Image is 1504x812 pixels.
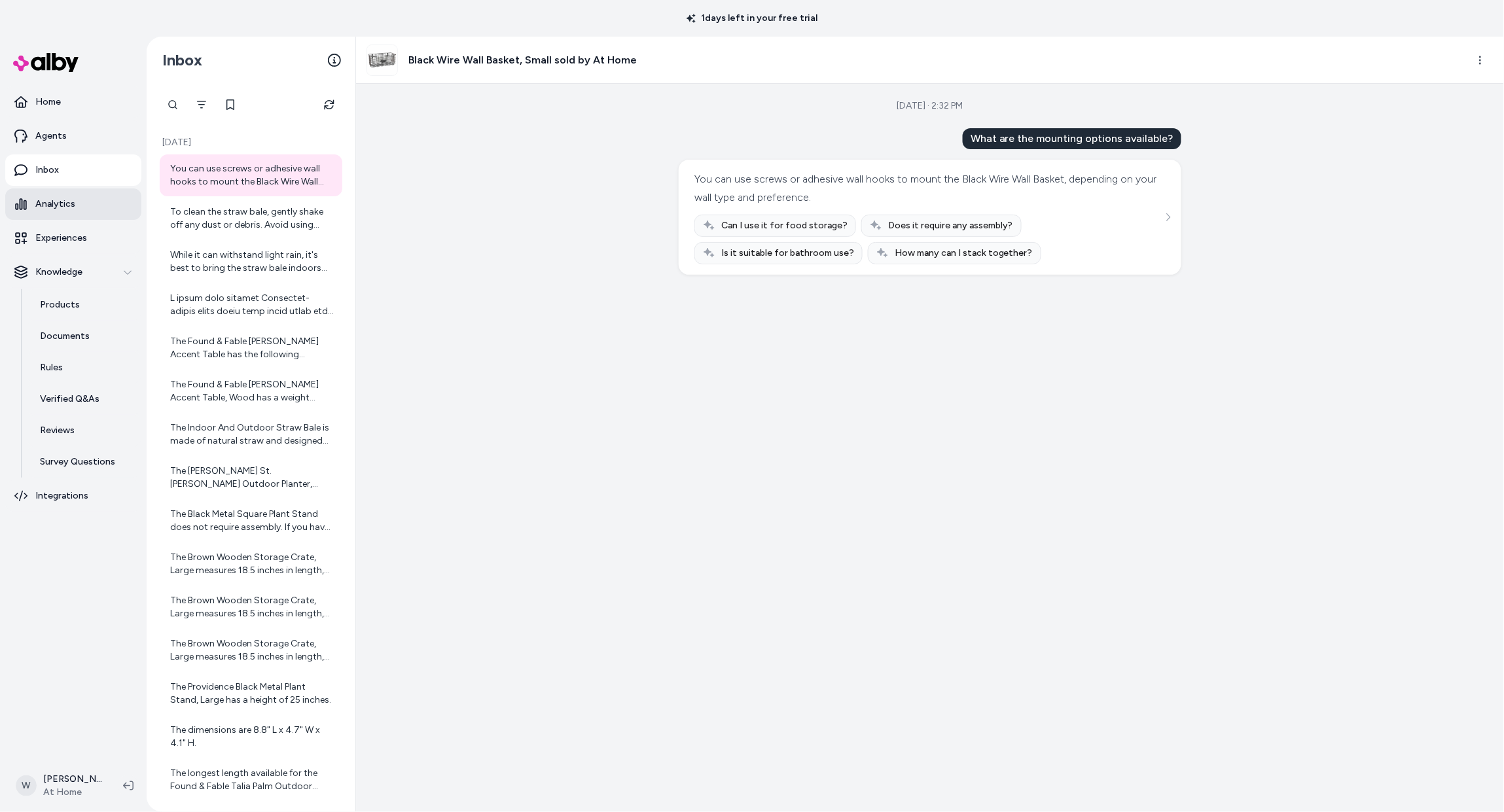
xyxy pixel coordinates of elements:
a: The dimensions are 8.8" L x 4.7" W x 4.1" H. [160,716,342,758]
a: The Brown Wooden Storage Crate, Large measures 18.5 inches in length, 13.5 inches in width, and 5... [160,629,342,671]
a: The Brown Wooden Storage Crate, Large measures 18.5 inches in length, 13.5 inches in width, and 5... [160,543,342,585]
p: Analytics [35,198,75,211]
p: Inbox [35,164,59,177]
a: Reviews [27,415,141,446]
a: Integrations [5,480,141,512]
div: While it can withstand light rain, it's best to bring the straw bale indoors during heavy rain to... [170,249,334,275]
button: Knowledge [5,256,141,288]
p: Integrations [35,489,88,503]
div: The Brown Wooden Storage Crate, Large measures 18.5 inches in length, 13.5 inches in width, and 5... [170,637,334,663]
div: The Providence Black Metal Plant Stand, Large has a height of 25 inches. [170,680,334,707]
span: How many can I stack together? [895,247,1033,260]
a: The longest length available for the Found & Fable Talia Palm Outdoor Wicker Settee Cushion is 43... [160,759,342,801]
div: The dimensions are 8.8" L x 4.7" W x 4.1" H. [170,724,334,750]
div: The Brown Wooden Storage Crate, Large measures 18.5 inches in length, 13.5 inches in width, and 5... [170,594,334,620]
p: Reviews [40,424,75,437]
a: The [PERSON_NAME] St. [PERSON_NAME] Outdoor Planter, Small weighs 9.0 lbs. [160,457,342,499]
span: At Home [43,786,102,799]
div: The Brown Wooden Storage Crate, Large measures 18.5 inches in length, 13.5 inches in width, and 5... [170,551,334,577]
button: Filter [188,92,215,118]
img: black-metal-wire-wall-basket-small.jpg [367,45,397,75]
div: To clean the straw bale, gently shake off any dust or debris. Avoid using water, as it may damage... [170,205,334,232]
div: The Black Metal Square Plant Stand does not require assembly. If you have any other questions abo... [170,508,334,534]
button: Refresh [316,92,342,118]
div: The longest length available for the Found & Fable Talia Palm Outdoor Wicker Settee Cushion is 43... [170,767,334,793]
a: The Black Metal Square Plant Stand does not require assembly. If you have any other questions abo... [160,500,342,542]
p: 1 days left in your free trial [679,12,825,25]
p: Experiences [35,232,87,245]
p: Home [35,96,61,109]
div: The Indoor And Outdoor Straw Bale is made of natural straw and designed for both indoor and outdo... [170,421,334,448]
a: L ipsum dolo sitamet Consectet-adipis elits doeiu temp incid utlab etdo mag'al enimadm ven. Quisn... [160,284,342,326]
p: Agents [35,130,67,143]
a: The Brown Wooden Storage Crate, Large measures 18.5 inches in length, 13.5 inches in width, and 5... [160,586,342,628]
button: See more [1160,209,1176,225]
a: To clean the straw bale, gently shake off any dust or debris. Avoid using water, as it may damage... [160,198,342,239]
div: You can use screws or adhesive wall hooks to mount the Black Wire Wall Basket, depending on your ... [170,162,334,188]
span: Does it require any assembly? [888,219,1013,232]
p: Verified Q&As [40,393,99,406]
p: [DATE] [160,136,342,149]
span: Is it suitable for bathroom use? [721,247,854,260]
p: Products [40,298,80,311]
div: [DATE] · 2:32 PM [897,99,963,113]
div: L ipsum dolo sitamet Consectet-adipis elits doeiu temp incid utlab etdo mag'al enimadm ven. Quisn... [170,292,334,318]
a: The Found & Fable [PERSON_NAME] Accent Table, Wood has a weight capacity of 40 lbs. If you have a... [160,370,342,412]
p: Documents [40,330,90,343]
p: Knowledge [35,266,82,279]
a: Experiences [5,222,141,254]
a: Survey Questions [27,446,141,478]
span: W [16,775,37,796]
a: The Found & Fable [PERSON_NAME] Accent Table has the following dimensions: 18 inches in length, 1... [160,327,342,369]
div: The Found & Fable [PERSON_NAME] Accent Table, Wood has a weight capacity of 40 lbs. If you have a... [170,378,334,404]
div: You can use screws or adhesive wall hooks to mount the Black Wire Wall Basket, depending on your ... [694,170,1162,207]
a: The Indoor And Outdoor Straw Bale is made of natural straw and designed for both indoor and outdo... [160,414,342,455]
p: Survey Questions [40,455,115,468]
div: What are the mounting options available? [963,128,1181,149]
a: Home [5,86,141,118]
div: The [PERSON_NAME] St. [PERSON_NAME] Outdoor Planter, Small weighs 9.0 lbs. [170,465,334,491]
span: Can I use it for food storage? [721,219,848,232]
a: While it can withstand light rain, it's best to bring the straw bale indoors during heavy rain to... [160,241,342,283]
div: The Found & Fable [PERSON_NAME] Accent Table has the following dimensions: 18 inches in length, 1... [170,335,334,361]
a: Inbox [5,154,141,186]
h2: Inbox [162,50,202,70]
a: Verified Q&As [27,383,141,415]
button: W[PERSON_NAME]At Home [8,765,113,807]
img: alby Logo [13,53,79,72]
p: [PERSON_NAME] [43,773,102,786]
a: Products [27,289,141,321]
a: The Providence Black Metal Plant Stand, Large has a height of 25 inches. [160,673,342,715]
a: Rules [27,352,141,383]
h3: Black Wire Wall Basket, Small sold by At Home [408,52,637,68]
a: Analytics [5,188,141,220]
a: Documents [27,321,141,352]
p: Rules [40,361,63,374]
a: Agents [5,120,141,152]
a: You can use screws or adhesive wall hooks to mount the Black Wire Wall Basket, depending on your ... [160,154,342,196]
